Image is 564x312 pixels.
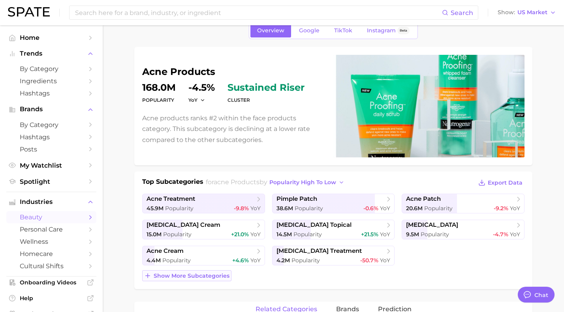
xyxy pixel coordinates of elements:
span: Popularity [424,205,453,212]
span: +21.5% [361,231,378,238]
h1: acne products [142,67,324,77]
span: 38.6m [276,205,293,212]
span: YoY [510,205,520,212]
span: -9.2% [494,205,508,212]
button: Show more subcategories [142,270,231,281]
span: Help [20,295,83,302]
a: [MEDICAL_DATA] treatment4.2m Popularity-50.7% YoY [272,246,395,265]
span: Popularity [291,257,320,264]
a: Hashtags [6,131,96,143]
span: [MEDICAL_DATA] topical [276,221,352,229]
span: Spotlight [20,178,83,185]
a: acne patch20.6m Popularity-9.2% YoY [402,194,525,213]
span: acne treatment [147,195,195,203]
span: popularity high to low [269,179,336,186]
a: homecare [6,248,96,260]
a: InstagramBeta [360,24,416,37]
span: -9.8% [234,205,249,212]
span: [MEDICAL_DATA] cream [147,221,220,229]
span: [MEDICAL_DATA] [406,221,458,229]
h1: Top Subcategories [142,177,203,189]
span: acne cream [147,247,184,255]
span: Hashtags [20,133,83,141]
span: Industries [20,198,83,206]
span: wellness [20,238,83,245]
span: My Watchlist [20,162,83,169]
span: Popularity [293,231,322,238]
dt: Popularity [142,95,176,105]
a: acne treatment45.9m Popularity-9.8% YoY [142,194,265,213]
span: pimple patch [276,195,317,203]
span: YoY [250,231,261,238]
span: 45.9m [147,205,164,212]
span: Popularity [421,231,449,238]
span: YoY [510,231,520,238]
a: pimple patch38.6m Popularity-0.6% YoY [272,194,395,213]
span: Home [20,34,83,41]
span: YoY [380,205,390,212]
dd: 168.0m [142,83,176,92]
span: Ingredients [20,77,83,85]
span: [MEDICAL_DATA] treatment [276,247,362,255]
button: Trends [6,48,96,60]
span: +21.0% [231,231,249,238]
span: sustained riser [227,83,305,92]
a: Ingredients [6,75,96,87]
span: by Category [20,65,83,73]
span: 14.5m [276,231,292,238]
span: Trends [20,50,83,57]
span: homecare [20,250,83,258]
span: Hashtags [20,90,83,97]
a: beauty [6,211,96,223]
span: Overview [257,27,284,34]
span: Brands [20,106,83,113]
span: 15.0m [147,231,162,238]
span: YoY [380,257,390,264]
span: -50.7% [360,257,378,264]
span: 4.2m [276,257,290,264]
a: acne cream4.4m Popularity+4.6% YoY [142,246,265,265]
img: SPATE [8,7,50,17]
span: Show more subcategories [154,273,229,279]
span: Google [299,27,320,34]
span: cultural shifts [20,262,83,270]
a: My Watchlist [6,159,96,172]
span: Popularity [165,205,194,212]
a: personal care [6,223,96,235]
span: US Market [517,10,547,15]
span: 20.6m [406,205,423,212]
dd: -4.5% [188,83,215,92]
span: Posts [20,146,83,153]
span: Search [451,9,473,17]
span: YoY [380,231,390,238]
span: Onboarding Videos [20,279,83,286]
button: popularity high to low [267,177,347,188]
span: Popularity [163,231,192,238]
span: Export Data [488,179,523,186]
span: -0.6% [363,205,378,212]
span: personal care [20,226,83,233]
a: Onboarding Videos [6,277,96,288]
span: acne products [214,178,259,186]
span: by Category [20,121,83,129]
a: Help [6,292,96,304]
span: acne patch [406,195,441,203]
a: wellness [6,235,96,248]
a: Google [292,24,326,37]
p: Acne products ranks #2 within the face products category. This subcategory is declining at a lowe... [142,113,324,145]
span: Popularity [295,205,323,212]
span: YoY [250,205,261,212]
span: for by [206,178,347,186]
span: YoY [250,257,261,264]
a: Overview [250,24,291,37]
span: +4.6% [232,257,249,264]
a: [MEDICAL_DATA] cream15.0m Popularity+21.0% YoY [142,220,265,239]
button: ShowUS Market [496,7,558,18]
span: Show [498,10,515,15]
span: 4.4m [147,257,161,264]
button: Industries [6,196,96,208]
span: 9.5m [406,231,419,238]
a: [MEDICAL_DATA]9.5m Popularity-4.7% YoY [402,220,525,239]
dt: cluster [227,95,305,105]
a: Posts [6,143,96,155]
